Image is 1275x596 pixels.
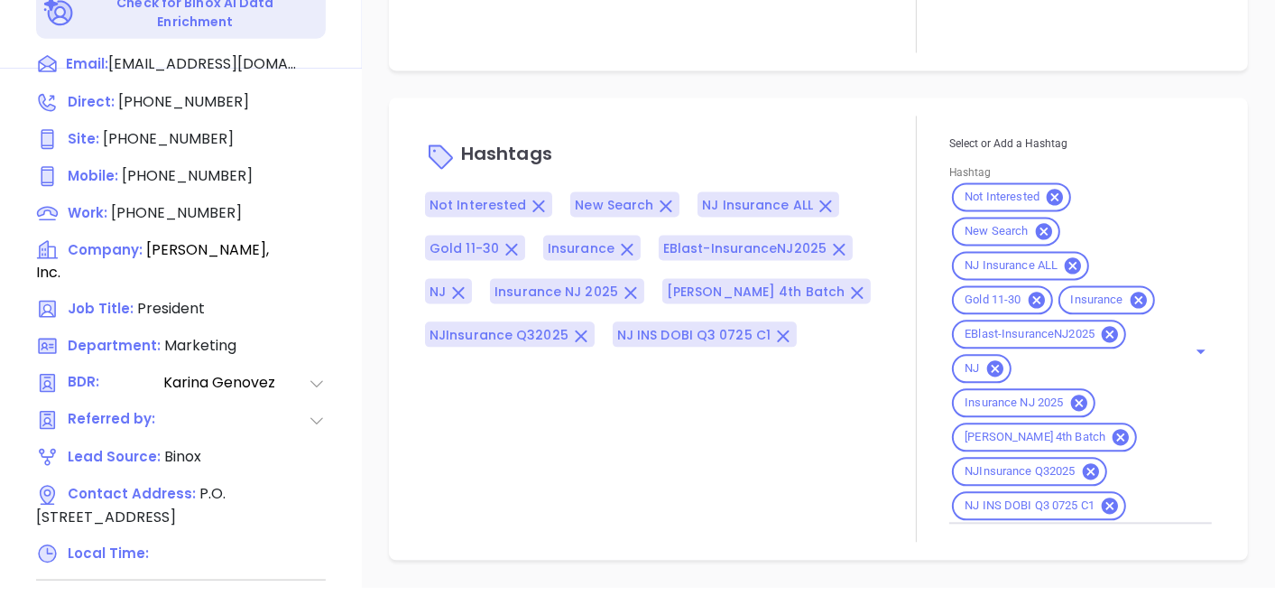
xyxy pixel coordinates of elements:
span: Local Time: [68,544,149,563]
span: Gold 11-30 [430,240,499,258]
span: [PHONE_NUMBER] [122,165,253,186]
div: NJInsurance Q32025 [952,458,1106,487]
button: Open [1188,340,1214,365]
span: Gold 11-30 [954,293,1031,309]
span: Hashtags [461,141,552,166]
span: Not Interested [954,191,1050,206]
div: NJ INS DOBI Q3 0725 C1 [952,492,1126,521]
span: Binox [164,446,201,467]
span: President [137,298,205,319]
span: New Search [575,197,653,215]
div: [PERSON_NAME] 4th Batch [952,424,1137,452]
div: Insurance NJ 2025 [952,389,1095,418]
span: [PERSON_NAME] 4th Batch [667,284,845,302]
span: NJInsurance Q32025 [430,327,568,345]
span: Email: [66,53,108,77]
span: Department: [68,336,161,355]
span: Insurance [548,240,614,258]
span: [PHONE_NUMBER] [111,202,242,223]
p: Select or Add a Hashtag [949,135,1212,154]
span: Mobile : [68,166,118,185]
span: Not Interested [430,197,526,215]
span: Karina Genovez [163,372,308,395]
span: NJ [430,284,446,302]
div: NJ Insurance ALL [952,252,1089,281]
span: NJ INS DOBI Q3 0725 C1 [954,499,1105,515]
span: [EMAIL_ADDRESS][DOMAIN_NAME] [108,53,298,75]
div: NJ [952,355,1011,384]
span: Contact Address: [68,484,196,503]
span: Work : [68,203,107,222]
label: Hashtag [949,167,991,178]
span: P.O. [STREET_ADDRESS] [36,483,226,526]
span: Marketing [164,335,236,356]
span: NJ [954,362,990,377]
span: Lead Source: [68,447,161,466]
span: BDR: [68,372,162,395]
span: [PHONE_NUMBER] [118,91,249,112]
span: Company: [68,240,143,259]
span: Job Title: [68,299,134,318]
div: Insurance [1058,286,1155,315]
span: NJ Insurance ALL [702,197,813,215]
div: New Search [952,218,1059,247]
span: New Search [954,225,1039,240]
span: Site : [68,129,99,148]
span: NJ INS DOBI Q3 0725 C1 [617,327,771,345]
span: Insurance NJ 2025 [494,284,618,302]
span: [PHONE_NUMBER] [103,128,234,149]
span: NJInsurance Q32025 [954,465,1086,480]
span: EBlast-InsuranceNJ2025 [954,328,1105,343]
div: EBlast-InsuranceNJ2025 [952,321,1126,349]
span: Insurance [1060,293,1134,309]
span: [PERSON_NAME] 4th Batch [954,431,1116,446]
span: Insurance NJ 2025 [954,396,1074,412]
span: Referred by: [68,409,162,432]
span: EBlast-InsuranceNJ2025 [663,240,827,258]
div: Gold 11-30 [952,286,1052,315]
span: NJ Insurance ALL [954,259,1068,275]
div: Not Interested [952,183,1071,212]
span: [PERSON_NAME], Inc. [36,239,269,283]
span: Direct : [68,92,115,111]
